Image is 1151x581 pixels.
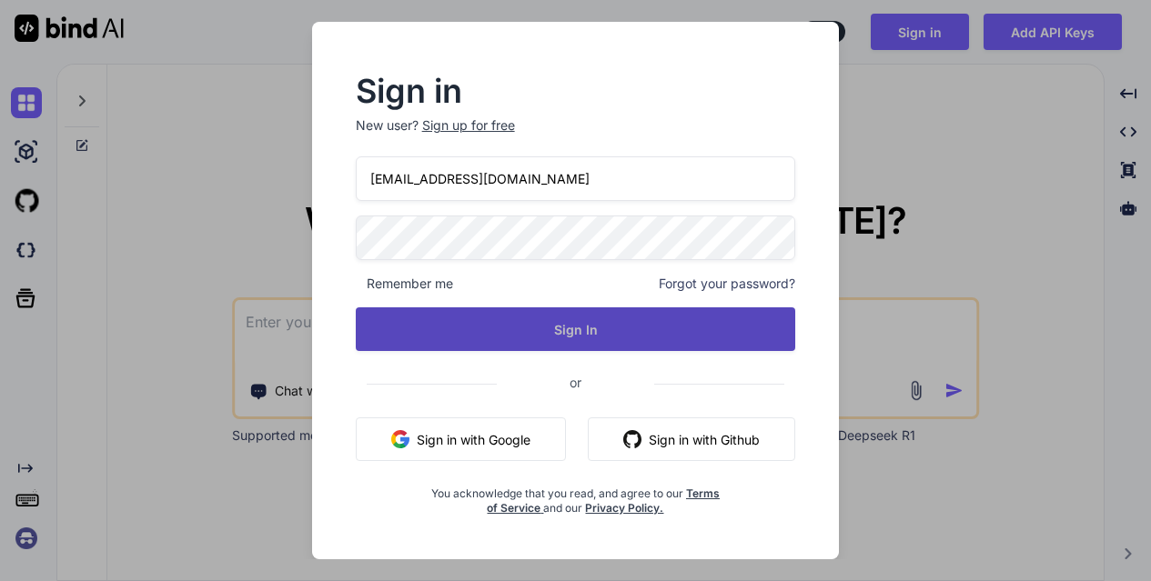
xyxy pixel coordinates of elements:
button: Sign in with Github [588,417,795,461]
div: You acknowledge that you read, and agree to our and our [429,476,722,516]
p: New user? [356,116,796,156]
input: Login or Email [356,156,796,201]
a: Terms of Service [487,486,720,515]
a: Privacy Policy. [585,501,663,515]
button: Sign in with Google [356,417,566,461]
h2: Sign in [356,76,796,105]
div: Sign up for free [422,116,515,135]
img: github [623,430,641,448]
button: Sign In [356,307,796,351]
span: or [497,360,654,405]
span: Forgot your password? [659,275,795,293]
span: Remember me [356,275,453,293]
img: google [391,430,409,448]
